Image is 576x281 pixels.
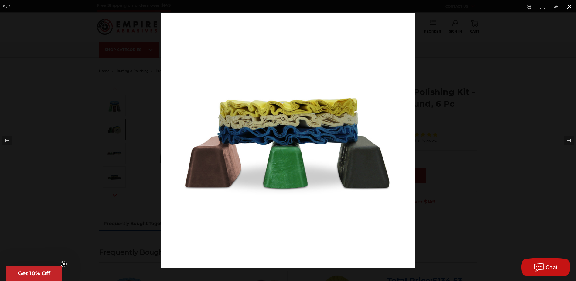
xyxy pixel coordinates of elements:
[161,13,415,268] img: SS_Airway_Buffing_and_Polishing_Kit_8_Inch__91991.1634319986.jpg
[546,265,558,270] span: Chat
[18,270,50,277] span: Get 10% Off
[61,261,67,267] button: Close teaser
[555,125,576,156] button: Next (arrow right)
[6,266,62,281] div: Get 10% OffClose teaser
[521,258,570,276] button: Chat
